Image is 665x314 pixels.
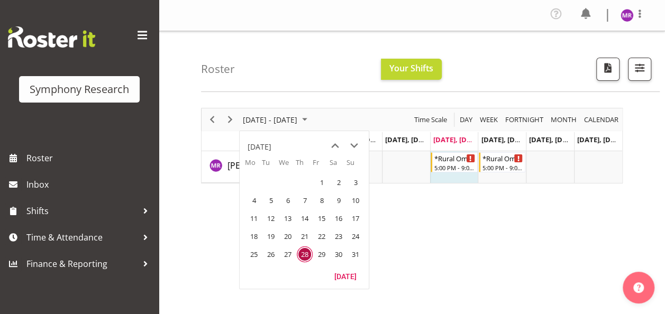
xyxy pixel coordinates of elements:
div: Symphony Research [30,81,129,97]
td: Minu Rana resource [202,151,286,183]
span: Wednesday, August 20, 2025 [280,228,296,244]
span: [DATE], [DATE] [577,135,625,144]
span: Tuesday, August 12, 2025 [263,210,279,226]
th: Su [347,158,363,173]
span: Monday, August 11, 2025 [246,210,262,226]
span: Sunday, August 17, 2025 [348,210,363,226]
span: Wednesday, August 6, 2025 [280,192,296,208]
div: 5:00 PM - 9:00 PM [482,163,523,172]
span: [DATE], [DATE] [481,135,529,144]
span: Saturday, August 16, 2025 [331,210,347,226]
button: August 25 - 31, 2025 [241,113,312,126]
button: Month [582,113,621,126]
span: Sunday, August 10, 2025 [348,192,363,208]
div: title [248,136,271,158]
button: Timeline Week [478,113,500,126]
span: Thursday, August 28, 2025 [297,246,313,262]
th: Sa [330,158,347,173]
div: *Rural Omni [482,153,523,163]
th: Tu [262,158,279,173]
span: Monday, August 4, 2025 [246,192,262,208]
span: Wednesday, August 13, 2025 [280,210,296,226]
span: [DATE], [DATE] [433,135,481,144]
span: Thursday, August 14, 2025 [297,210,313,226]
h4: Roster [201,63,235,75]
span: Thursday, August 7, 2025 [297,192,313,208]
button: Fortnight [504,113,545,126]
span: Wednesday, August 27, 2025 [280,246,296,262]
span: Saturday, August 2, 2025 [331,174,347,190]
span: Shifts [26,203,138,219]
span: [DATE], [DATE] [385,135,433,144]
span: [DATE], [DATE] [529,135,577,144]
button: next month [344,136,363,155]
span: Saturday, August 30, 2025 [331,246,347,262]
div: *Rural Omni [434,153,475,163]
span: Saturday, August 9, 2025 [331,192,347,208]
span: Saturday, August 23, 2025 [331,228,347,244]
button: Timeline Day [458,113,475,126]
span: Friday, August 29, 2025 [314,246,330,262]
span: Tuesday, August 5, 2025 [263,192,279,208]
span: Time & Attendance [26,229,138,245]
span: Monday, August 25, 2025 [246,246,262,262]
button: Time Scale [413,113,449,126]
th: Mo [245,158,262,173]
span: Friday, August 22, 2025 [314,228,330,244]
span: Friday, August 15, 2025 [314,210,330,226]
div: Minu Rana"s event - *Rural Omni Begin From Friday, August 29, 2025 at 5:00:00 PM GMT+12:00 Ends A... [479,152,526,172]
td: Thursday, August 28, 2025 [296,245,313,263]
span: Tuesday, August 26, 2025 [263,246,279,262]
span: Friday, August 1, 2025 [314,174,330,190]
th: We [279,158,296,173]
span: Roster [26,150,153,166]
img: minu-rana11870.jpg [621,9,633,22]
span: Month [550,113,578,126]
button: previous month [325,136,344,155]
span: Monday, August 18, 2025 [246,228,262,244]
div: Previous [203,108,221,131]
span: Day [459,113,473,126]
span: Inbox [26,177,153,192]
img: help-xxl-2.png [633,282,644,293]
span: Time Scale [413,113,448,126]
th: Fr [313,158,330,173]
div: Next [221,108,239,131]
table: Timeline Week of August 28, 2025 [286,151,622,183]
span: calendar [583,113,620,126]
span: Tuesday, August 19, 2025 [263,228,279,244]
button: Today [327,269,363,283]
button: Timeline Month [549,113,579,126]
button: Your Shifts [381,59,442,80]
span: Friday, August 8, 2025 [314,192,330,208]
div: Timeline Week of August 28, 2025 [201,108,623,183]
img: Rosterit website logo [8,26,95,48]
a: [PERSON_NAME] [227,159,293,172]
button: Download a PDF of the roster according to the set date range. [596,58,620,81]
span: Week [479,113,499,126]
button: Filter Shifts [628,58,651,81]
span: Sunday, August 24, 2025 [348,228,363,244]
button: Next [223,113,238,126]
span: Fortnight [504,113,544,126]
span: [DATE] - [DATE] [242,113,298,126]
th: Th [296,158,313,173]
span: Finance & Reporting [26,256,138,272]
span: Your Shifts [389,62,433,74]
span: Sunday, August 3, 2025 [348,174,363,190]
span: Thursday, August 21, 2025 [297,228,313,244]
div: 5:00 PM - 9:00 PM [434,163,475,172]
button: Previous [205,113,220,126]
div: Minu Rana"s event - *Rural Omni Begin From Thursday, August 28, 2025 at 5:00:00 PM GMT+12:00 Ends... [431,152,478,172]
span: [PERSON_NAME] [227,160,293,171]
span: Sunday, August 31, 2025 [348,246,363,262]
